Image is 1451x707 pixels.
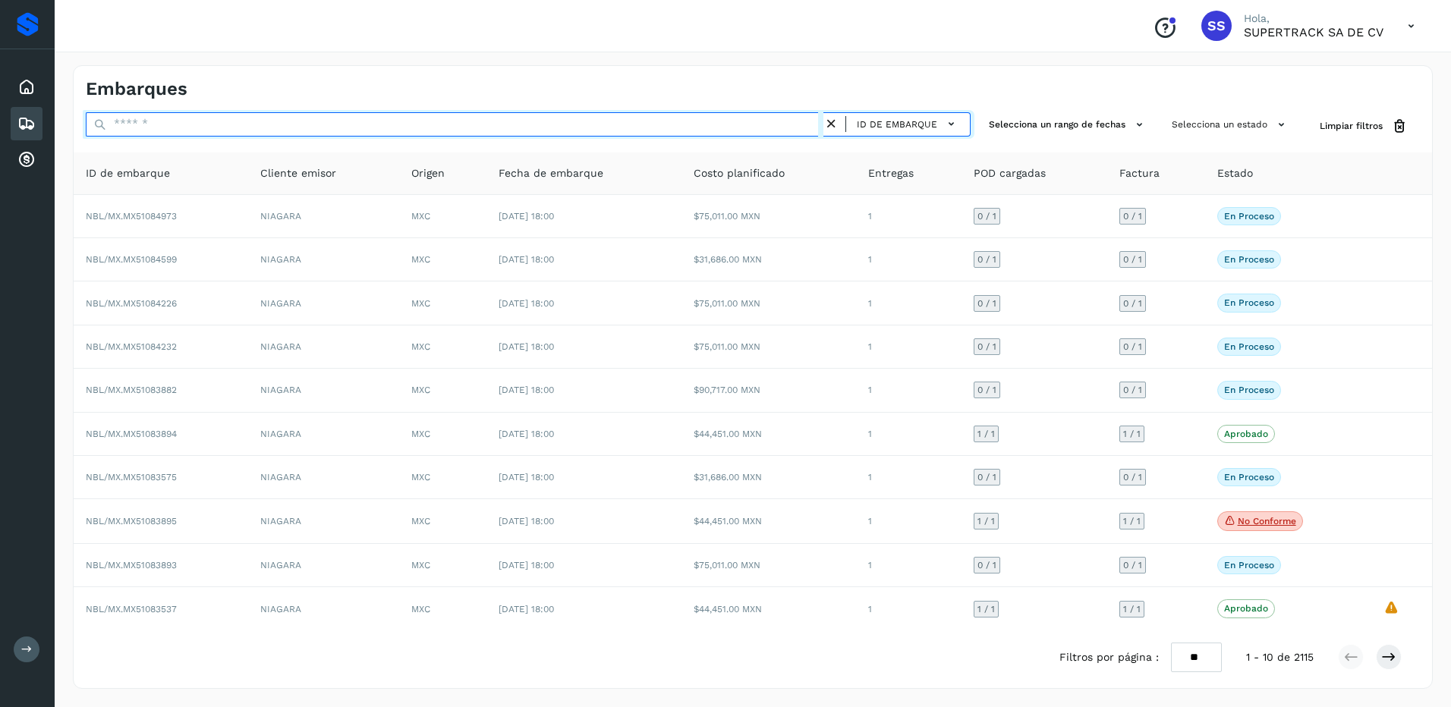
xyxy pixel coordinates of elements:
[977,517,995,526] span: 1 / 1
[977,212,996,221] span: 0 / 1
[248,413,400,456] td: NIAGARA
[248,369,400,412] td: NIAGARA
[11,107,42,140] div: Embarques
[977,255,996,264] span: 0 / 1
[977,299,996,308] span: 0 / 1
[856,456,962,499] td: 1
[86,254,177,265] span: NBL/MX.MX51084599
[856,281,962,325] td: 1
[399,499,486,544] td: MXC
[856,238,962,281] td: 1
[399,413,486,456] td: MXC
[681,195,856,238] td: $75,011.00 MXN
[86,341,177,352] span: NBL/MX.MX51084232
[694,165,785,181] span: Costo planificado
[260,165,336,181] span: Cliente emisor
[86,211,177,222] span: NBL/MX.MX51084973
[499,472,554,482] span: [DATE] 18:00
[681,325,856,369] td: $75,011.00 MXN
[681,587,856,630] td: $44,451.00 MXN
[1166,112,1295,137] button: Selecciona un estado
[86,385,177,395] span: NBL/MX.MX51083882
[1123,517,1141,526] span: 1 / 1
[86,604,177,614] span: NBL/MX.MX51083537
[1308,112,1420,140] button: Limpiar filtros
[248,456,400,499] td: NIAGARA
[1224,341,1274,352] p: En proceso
[1224,211,1274,222] p: En proceso
[399,325,486,369] td: MXC
[248,325,400,369] td: NIAGARA
[1224,472,1274,482] p: En proceso
[399,238,486,281] td: MXC
[1123,605,1141,614] span: 1 / 1
[86,165,170,181] span: ID de embarque
[248,499,400,544] td: NIAGARA
[977,561,996,570] span: 0 / 1
[86,78,187,100] h4: Embarques
[1224,429,1268,439] p: Aprobado
[1123,299,1142,308] span: 0 / 1
[11,143,42,177] div: Cuentas por cobrar
[86,472,177,482] span: NBL/MX.MX51083575
[248,195,400,238] td: NIAGARA
[681,369,856,412] td: $90,717.00 MXN
[248,544,400,587] td: NIAGARA
[681,281,856,325] td: $75,011.00 MXN
[411,165,445,181] span: Origen
[499,298,554,309] span: [DATE] 18:00
[868,165,914,181] span: Entregas
[499,165,603,181] span: Fecha de embarque
[499,341,554,352] span: [DATE] 18:00
[1224,385,1274,395] p: En proceso
[681,456,856,499] td: $31,686.00 MXN
[1224,254,1274,265] p: En proceso
[86,560,177,570] span: NBL/MX.MX51083893
[499,385,554,395] span: [DATE] 18:00
[1123,385,1142,394] span: 0 / 1
[248,238,400,281] td: NIAGARA
[977,473,996,482] span: 0 / 1
[499,516,554,526] span: [DATE] 18:00
[1123,255,1142,264] span: 0 / 1
[1123,473,1142,482] span: 0 / 1
[1123,429,1141,438] span: 1 / 1
[856,544,962,587] td: 1
[248,587,400,630] td: NIAGARA
[856,369,962,412] td: 1
[977,385,996,394] span: 0 / 1
[399,195,486,238] td: MXC
[1244,25,1383,39] p: SUPERTRACK SA DE CV
[856,413,962,456] td: 1
[856,195,962,238] td: 1
[856,499,962,544] td: 1
[977,605,995,614] span: 1 / 1
[1119,165,1160,181] span: Factura
[856,587,962,630] td: 1
[681,499,856,544] td: $44,451.00 MXN
[1224,560,1274,570] p: En proceso
[1224,297,1274,308] p: En proceso
[977,429,995,438] span: 1 / 1
[1238,516,1296,526] p: No conforme
[856,325,962,369] td: 1
[852,113,964,135] button: ID de embarque
[1244,12,1383,25] p: Hola,
[681,238,856,281] td: $31,686.00 MXN
[1320,119,1383,133] span: Limpiar filtros
[1246,649,1314,665] span: 1 - 10 de 2115
[681,544,856,587] td: $75,011.00 MXN
[1224,603,1268,614] p: Aprobado
[86,298,177,309] span: NBL/MX.MX51084226
[1059,649,1159,665] span: Filtros por página :
[974,165,1046,181] span: POD cargadas
[1123,212,1142,221] span: 0 / 1
[248,281,400,325] td: NIAGARA
[1217,165,1253,181] span: Estado
[399,587,486,630] td: MXC
[11,71,42,104] div: Inicio
[499,560,554,570] span: [DATE] 18:00
[977,342,996,351] span: 0 / 1
[86,516,177,526] span: NBL/MX.MX51083895
[1123,342,1142,351] span: 0 / 1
